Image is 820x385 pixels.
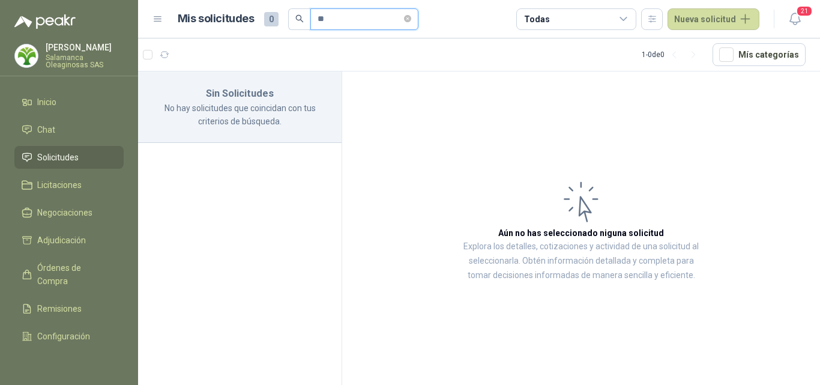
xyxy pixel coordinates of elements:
span: search [295,14,304,23]
p: No hay solicitudes que coincidan con tus criterios de búsqueda. [152,102,327,128]
p: Explora los detalles, cotizaciones y actividad de una solicitud al seleccionarla. Obtén informaci... [462,240,700,283]
span: close-circle [404,13,411,25]
button: 21 [784,8,806,30]
span: Remisiones [37,302,82,315]
span: close-circle [404,15,411,22]
h1: Mis solicitudes [178,10,255,28]
div: Todas [524,13,549,26]
a: Configuración [14,325,124,348]
span: 0 [264,12,279,26]
img: Company Logo [15,44,38,67]
a: Órdenes de Compra [14,256,124,293]
a: Licitaciones [14,174,124,196]
span: Configuración [37,330,90,343]
img: Logo peakr [14,14,76,29]
button: Nueva solicitud [668,8,759,30]
span: Licitaciones [37,178,82,192]
span: Chat [37,123,55,136]
h3: Aún no has seleccionado niguna solicitud [498,226,664,240]
span: Solicitudes [37,151,79,164]
span: Órdenes de Compra [37,261,112,288]
button: Mís categorías [713,43,806,66]
span: Adjudicación [37,234,86,247]
h3: Sin Solicitudes [152,86,327,102]
a: Manuales y ayuda [14,353,124,375]
span: 21 [796,5,813,17]
a: Adjudicación [14,229,124,252]
span: Inicio [37,95,56,109]
a: Remisiones [14,297,124,320]
span: Negociaciones [37,206,92,219]
a: Negociaciones [14,201,124,224]
a: Chat [14,118,124,141]
p: Salamanca Oleaginosas SAS [46,54,124,68]
a: Inicio [14,91,124,114]
p: [PERSON_NAME] [46,43,124,52]
a: Solicitudes [14,146,124,169]
div: 1 - 0 de 0 [642,45,703,64]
